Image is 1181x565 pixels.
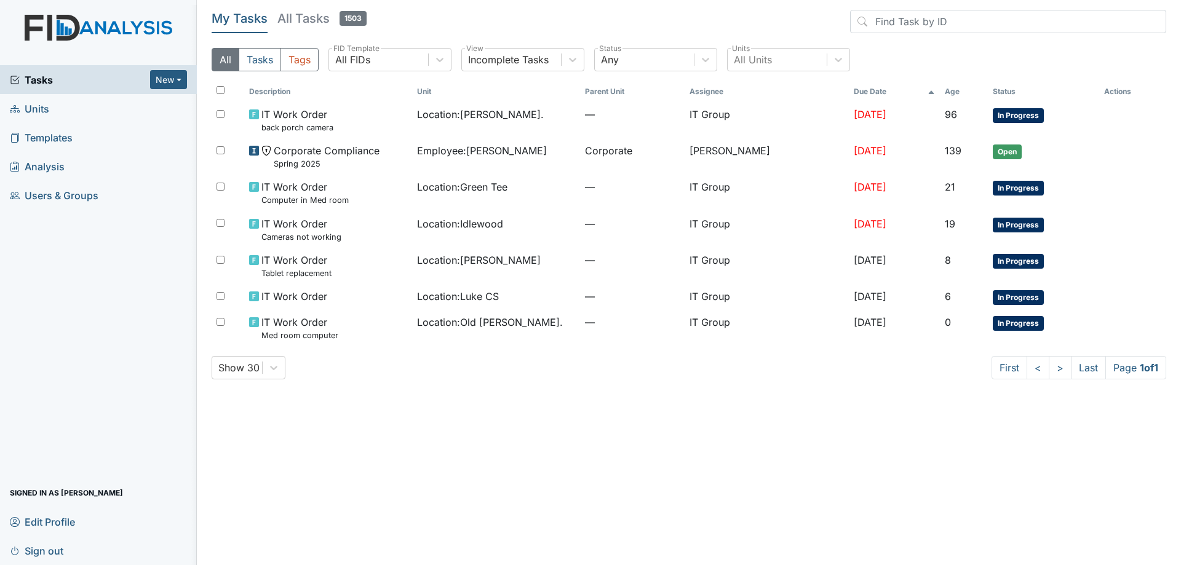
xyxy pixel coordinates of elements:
span: Signed in as [PERSON_NAME] [10,483,123,502]
span: Location : Old [PERSON_NAME]. [417,315,563,330]
span: [DATE] [854,218,886,230]
span: [DATE] [854,144,886,157]
h5: All Tasks [277,10,367,27]
a: First [992,356,1027,379]
button: All [212,48,239,71]
input: Find Task by ID [850,10,1166,33]
div: All Units [734,52,772,67]
span: IT Work Order [261,289,327,304]
span: IT Work Order Cameras not working [261,216,341,243]
span: Corporate Compliance Spring 2025 [274,143,380,170]
a: Tasks [10,73,150,87]
button: Tasks [239,48,281,71]
span: 21 [945,181,955,193]
span: Units [10,99,49,118]
span: In Progress [993,218,1044,232]
span: [DATE] [854,108,886,121]
span: 96 [945,108,957,121]
span: — [585,289,679,304]
span: 19 [945,218,955,230]
a: < [1027,356,1049,379]
td: IT Group [685,248,849,284]
span: Corporate [585,143,632,158]
span: Sign out [10,541,63,560]
th: Assignee [685,81,849,102]
span: In Progress [993,181,1044,196]
small: Cameras not working [261,231,341,243]
td: IT Group [685,310,849,346]
span: 0 [945,316,951,328]
span: Page [1105,356,1166,379]
span: In Progress [993,290,1044,305]
span: Location : Luke CS [417,289,499,304]
h5: My Tasks [212,10,268,27]
div: Show 30 [218,360,260,375]
small: Spring 2025 [274,158,380,170]
th: Toggle SortBy [940,81,988,102]
td: IT Group [685,102,849,138]
span: Location : [PERSON_NAME] [417,253,541,267]
strong: 1 of 1 [1140,362,1158,374]
span: — [585,253,679,267]
span: IT Work Order back porch camera [261,107,333,133]
small: Computer in Med room [261,194,349,206]
button: New [150,70,187,89]
span: In Progress [993,316,1044,331]
span: Location : Green Tee [417,180,507,194]
th: Actions [1099,81,1161,102]
span: — [585,315,679,330]
small: Tablet replacement [261,267,332,279]
small: Med room computer [261,330,338,341]
span: — [585,180,679,194]
span: Edit Profile [10,512,75,531]
span: [DATE] [854,290,886,302]
span: Employee : [PERSON_NAME] [417,143,547,158]
th: Toggle SortBy [849,81,940,102]
span: Location : [PERSON_NAME]. [417,107,544,122]
div: Any [601,52,619,67]
span: IT Work Order Med room computer [261,315,338,341]
th: Toggle SortBy [988,81,1099,102]
small: back porch camera [261,122,333,133]
td: [PERSON_NAME] [685,138,849,175]
div: Incomplete Tasks [468,52,549,67]
td: IT Group [685,284,849,310]
span: In Progress [993,108,1044,123]
span: Templates [10,128,73,147]
span: — [585,107,679,122]
span: IT Work Order Computer in Med room [261,180,349,206]
span: 6 [945,290,951,302]
span: IT Work Order Tablet replacement [261,253,332,279]
button: Tags [280,48,319,71]
span: Location : Idlewood [417,216,503,231]
a: > [1049,356,1072,379]
span: [DATE] [854,181,886,193]
span: In Progress [993,254,1044,269]
span: 8 [945,254,951,266]
span: [DATE] [854,316,886,328]
div: Type filter [212,48,319,71]
span: [DATE] [854,254,886,266]
th: Toggle SortBy [412,81,580,102]
a: Last [1071,356,1106,379]
span: 139 [945,144,961,157]
span: — [585,216,679,231]
span: Users & Groups [10,186,98,205]
span: Analysis [10,157,65,176]
td: IT Group [685,211,849,248]
nav: task-pagination [992,356,1166,379]
th: Toggle SortBy [244,81,412,102]
span: 1503 [340,11,367,26]
input: Toggle All Rows Selected [217,86,225,94]
span: Open [993,144,1022,159]
th: Toggle SortBy [580,81,684,102]
div: All FIDs [335,52,370,67]
td: IT Group [685,175,849,211]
